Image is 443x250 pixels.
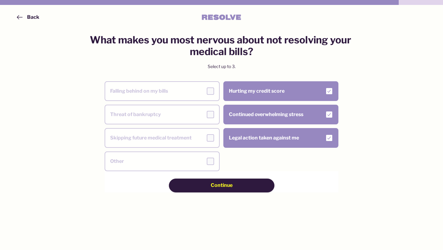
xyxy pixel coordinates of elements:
[229,87,333,95] div: Hurting my credit score
[110,158,214,165] div: Other
[110,87,214,95] div: Falling behind on my bills
[211,182,233,189] span: Continue
[169,179,274,192] button: Continue
[229,111,333,118] div: Continued overwhelming stress
[27,14,39,21] div: Back
[229,134,333,142] div: Legal action taken against me
[110,111,214,118] div: Threat of bankruptcy
[15,14,39,21] button: Back
[84,34,359,58] h5: What makes you most nervous about not resolving your medical bills?
[110,134,214,142] div: Skipping future medical treatment
[208,63,236,70] div: Select up to 3.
